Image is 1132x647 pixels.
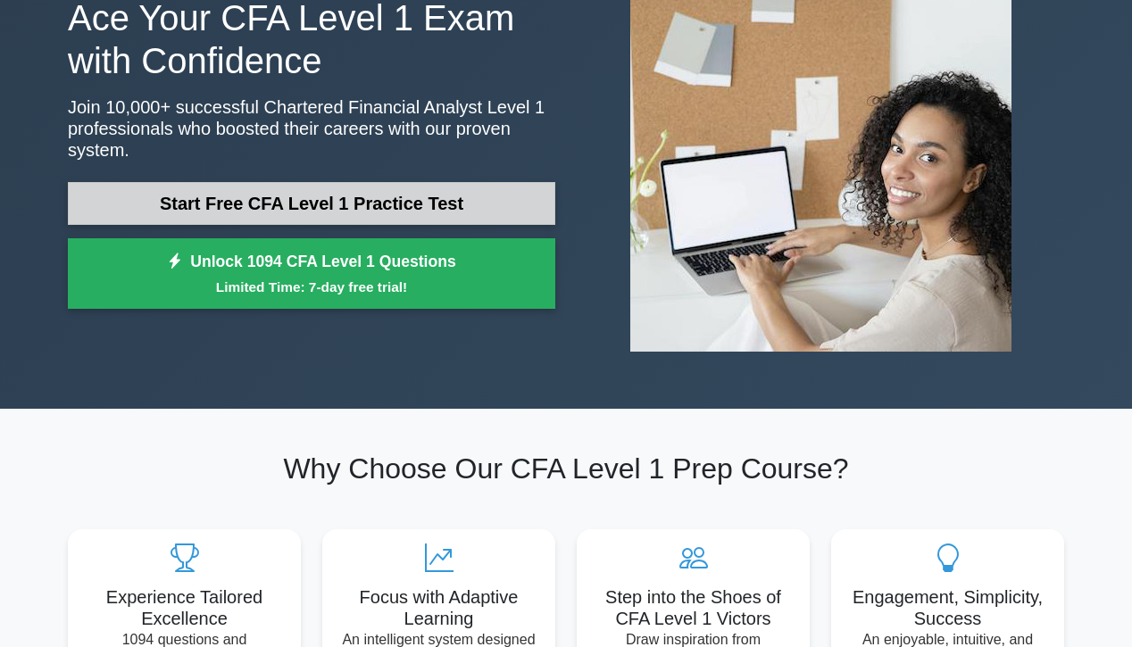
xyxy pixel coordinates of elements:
[68,182,555,225] a: Start Free CFA Level 1 Practice Test
[90,277,533,297] small: Limited Time: 7-day free trial!
[68,238,555,310] a: Unlock 1094 CFA Level 1 QuestionsLimited Time: 7-day free trial!
[337,586,541,629] h5: Focus with Adaptive Learning
[68,452,1064,485] h2: Why Choose Our CFA Level 1 Prep Course?
[591,586,795,629] h5: Step into the Shoes of CFA Level 1 Victors
[82,586,287,629] h5: Experience Tailored Excellence
[68,96,555,161] p: Join 10,000+ successful Chartered Financial Analyst Level 1 professionals who boosted their caree...
[845,586,1050,629] h5: Engagement, Simplicity, Success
